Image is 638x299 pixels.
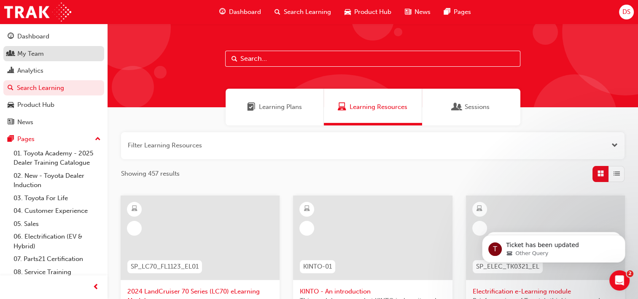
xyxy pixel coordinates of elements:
[8,33,14,41] span: guage-icon
[405,7,411,17] span: news-icon
[8,101,14,109] span: car-icon
[259,102,302,112] span: Learning Plans
[10,147,104,169] a: 01. Toyota Academy - 2025 Dealer Training Catalogue
[465,102,490,112] span: Sessions
[453,102,461,112] span: Sessions
[3,97,104,113] a: Product Hub
[350,102,407,112] span: Learning Resources
[219,7,226,17] span: guage-icon
[3,114,104,130] a: News
[131,262,199,272] span: SP_LC70_FL1123_EL01
[398,3,437,21] a: news-iconNews
[93,282,99,293] span: prev-icon
[10,253,104,266] a: 07. Parts21 Certification
[598,169,604,179] span: Grid
[345,7,351,17] span: car-icon
[8,50,14,58] span: people-icon
[304,204,310,215] span: learningResourceType_ELEARNING-icon
[300,287,445,296] span: KINTO - An introduction
[619,5,634,19] button: DS
[476,204,482,215] span: learningResourceType_ELEARNING-icon
[3,29,104,44] a: Dashboard
[3,80,104,96] a: Search Learning
[10,217,104,231] a: 05. Sales
[3,131,104,147] button: Pages
[226,89,324,125] a: Learning PlansLearning Plans
[268,3,338,21] a: search-iconSearch Learning
[4,3,71,22] img: Trak
[8,67,14,75] span: chart-icon
[17,32,49,41] div: Dashboard
[437,3,478,21] a: pages-iconPages
[132,204,137,215] span: learningResourceType_ELEARNING-icon
[275,7,280,17] span: search-icon
[17,66,43,76] div: Analytics
[473,287,618,296] span: Electrification e-Learning module
[444,7,450,17] span: pages-icon
[232,54,237,64] span: Search
[10,266,104,279] a: 08. Service Training
[8,136,14,143] span: pages-icon
[415,7,431,17] span: News
[225,51,520,67] input: Search...
[3,46,104,62] a: My Team
[3,63,104,79] a: Analytics
[121,169,180,179] span: Showing 457 results
[614,169,620,179] span: List
[627,270,633,277] span: 2
[10,204,104,217] a: 04. Customer Experience
[17,117,33,127] div: News
[611,141,618,150] button: Open the filter
[303,262,332,272] span: KINTO-01
[622,7,630,17] span: DS
[609,270,630,291] iframe: Intercom live chat
[338,102,346,112] span: Learning Resources
[324,89,422,125] a: Learning ResourcesLearning Resources
[10,192,104,205] a: 03. Toyota For Life
[17,100,54,110] div: Product Hub
[469,217,638,276] iframe: Intercom notifications message
[10,230,104,253] a: 06. Electrification (EV & Hybrid)
[422,89,520,125] a: SessionsSessions
[95,134,101,145] span: up-icon
[338,3,398,21] a: car-iconProduct Hub
[213,3,268,21] a: guage-iconDashboard
[229,7,261,17] span: Dashboard
[3,27,104,131] button: DashboardMy TeamAnalyticsSearch LearningProduct HubNews
[8,84,13,92] span: search-icon
[284,7,331,17] span: Search Learning
[354,7,391,17] span: Product Hub
[454,7,471,17] span: Pages
[17,49,44,59] div: My Team
[247,102,256,112] span: Learning Plans
[17,134,35,144] div: Pages
[10,169,104,192] a: 02. New - Toyota Dealer Induction
[8,119,14,126] span: news-icon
